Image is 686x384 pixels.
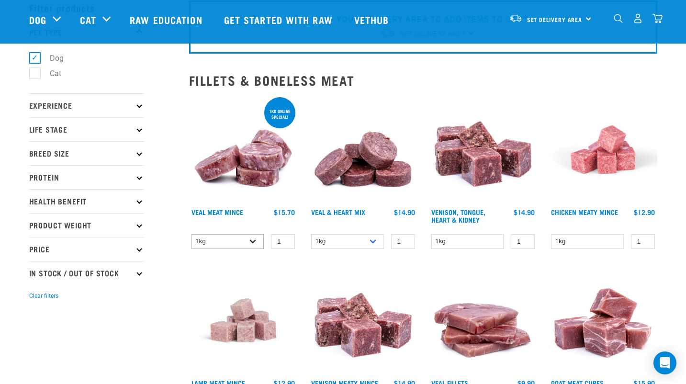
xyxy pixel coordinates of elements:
[29,292,58,300] button: Clear filters
[29,12,46,27] a: Dog
[189,266,298,375] img: Lamb Meat Mince
[309,95,417,204] img: 1152 Veal Heart Medallions 01
[345,0,401,39] a: Vethub
[511,234,535,249] input: 1
[189,73,657,88] h2: Fillets & Boneless Meat
[274,208,295,216] div: $15.70
[391,234,415,249] input: 1
[509,14,522,23] img: van-moving.png
[189,95,298,204] img: 1160 Veal Meat Mince Medallions 01
[652,13,663,23] img: home-icon@2x.png
[653,351,676,374] div: Open Intercom Messenger
[549,266,657,375] img: 1184 Wild Goat Meat Cubes Boneless 01
[29,213,144,237] p: Product Weight
[551,210,618,214] a: Chicken Meaty Mince
[120,0,214,39] a: Raw Education
[29,261,144,285] p: In Stock / Out Of Stock
[264,104,295,124] div: 1kg online special!
[527,18,583,21] span: Set Delivery Area
[29,93,144,117] p: Experience
[429,95,538,204] img: Pile Of Cubed Venison Tongue Mix For Pets
[311,210,365,214] a: Veal & Heart Mix
[631,234,655,249] input: 1
[633,13,643,23] img: user.png
[29,141,144,165] p: Breed Size
[191,210,243,214] a: Veal Meat Mince
[634,208,655,216] div: $12.90
[29,117,144,141] p: Life Stage
[29,237,144,261] p: Price
[549,95,657,204] img: Chicken Meaty Mince
[214,0,345,39] a: Get started with Raw
[34,68,65,79] label: Cat
[34,52,67,64] label: Dog
[80,12,96,27] a: Cat
[29,165,144,189] p: Protein
[309,266,417,375] img: 1117 Venison Meat Mince 01
[394,208,415,216] div: $14.90
[614,14,623,23] img: home-icon-1@2x.png
[29,189,144,213] p: Health Benefit
[514,208,535,216] div: $14.90
[271,234,295,249] input: 1
[429,266,538,375] img: Stack Of Raw Veal Fillets
[431,210,485,221] a: Venison, Tongue, Heart & Kidney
